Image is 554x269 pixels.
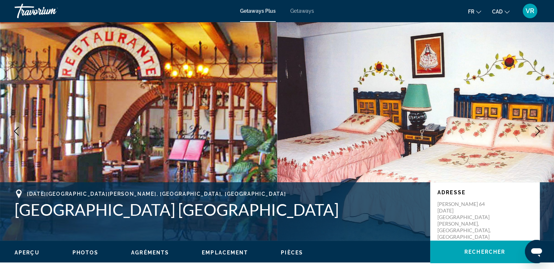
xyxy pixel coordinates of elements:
[468,6,481,17] button: Change language
[202,249,248,256] button: Emplacement
[281,250,303,256] span: Pièces
[526,7,534,15] span: VR
[15,249,40,256] button: Aperçu
[15,200,423,219] h1: [GEOGRAPHIC_DATA] [GEOGRAPHIC_DATA]
[27,191,286,197] span: [DATE][GEOGRAPHIC_DATA][PERSON_NAME], [GEOGRAPHIC_DATA], [GEOGRAPHIC_DATA]
[525,240,548,263] iframe: Bouton de lancement de la fenêtre de messagerie
[131,250,169,256] span: Agréments
[468,9,474,15] span: fr
[437,190,532,195] p: Adresse
[15,1,87,20] a: Travorium
[202,250,248,256] span: Emplacement
[281,249,303,256] button: Pièces
[290,8,314,14] a: Getaways
[15,250,40,256] span: Aperçu
[72,249,99,256] button: Photos
[492,6,510,17] button: Change currency
[437,201,496,240] p: [PERSON_NAME] 64 [DATE][GEOGRAPHIC_DATA][PERSON_NAME], [GEOGRAPHIC_DATA], [GEOGRAPHIC_DATA]
[430,241,539,263] button: Rechercher
[492,9,503,15] span: CAD
[529,122,547,140] button: Next image
[72,250,99,256] span: Photos
[520,3,539,19] button: User Menu
[240,8,276,14] a: Getaways Plus
[464,249,505,255] span: Rechercher
[131,249,169,256] button: Agréments
[7,122,25,140] button: Previous image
